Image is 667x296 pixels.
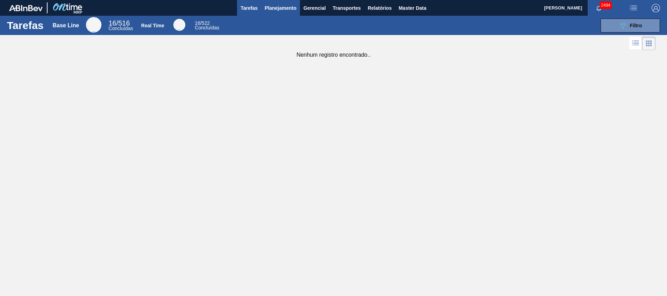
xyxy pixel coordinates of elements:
[108,19,116,27] span: 16
[600,1,612,9] span: 2494
[303,4,326,12] span: Gerencial
[108,20,133,31] div: Base Line
[652,4,660,12] img: Logout
[173,19,185,31] div: Real Time
[195,25,219,30] span: Concluídas
[629,37,642,50] div: Visão em Lista
[53,22,79,29] div: Base Line
[108,26,133,31] span: Concluídas
[642,37,655,50] div: Visão em Cards
[141,23,164,28] div: Real Time
[108,19,130,27] span: / 516
[195,20,210,26] span: / 522
[241,4,258,12] span: Tarefas
[7,21,44,29] h1: Tarefas
[265,4,296,12] span: Planejamento
[399,4,426,12] span: Master Data
[9,5,43,11] img: TNhmsLtSVTkK8tSr43FrP2fwEKptu5GPRR3wAAAABJRU5ErkJggg==
[368,4,392,12] span: Relatórios
[195,20,200,26] span: 16
[630,23,642,28] span: Filtro
[601,19,660,33] button: Filtro
[195,21,219,30] div: Real Time
[333,4,361,12] span: Transportes
[588,3,610,13] button: Notificações
[86,17,101,33] div: Base Line
[629,4,638,12] img: userActions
